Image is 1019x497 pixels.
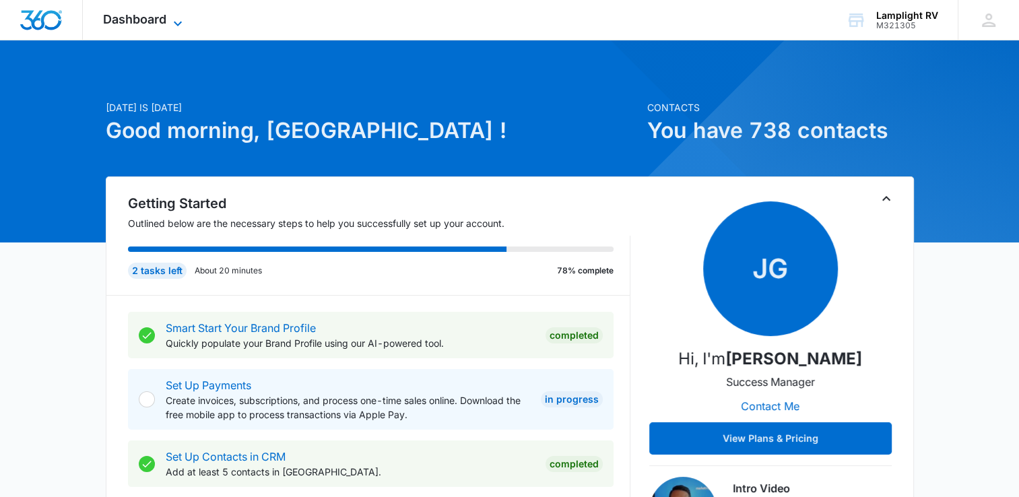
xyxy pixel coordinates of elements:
h3: Intro Video [733,480,892,496]
a: Set Up Payments [166,378,251,392]
div: account name [876,10,938,21]
a: Smart Start Your Brand Profile [166,321,316,335]
p: Create invoices, subscriptions, and process one-time sales online. Download the free mobile app t... [166,393,530,422]
span: Dashboard [103,12,166,26]
div: Completed [546,327,603,343]
p: Hi, I'm [678,347,862,371]
p: Outlined below are the necessary steps to help you successfully set up your account. [128,216,630,230]
span: JG [703,201,838,336]
p: [DATE] is [DATE] [106,100,639,114]
div: 2 tasks left [128,263,187,279]
button: Contact Me [727,390,813,422]
h1: Good morning, [GEOGRAPHIC_DATA] ! [106,114,639,147]
a: Set Up Contacts in CRM [166,450,286,463]
button: Toggle Collapse [878,191,894,207]
p: Success Manager [726,374,815,390]
p: Contacts [647,100,914,114]
button: View Plans & Pricing [649,422,892,455]
div: Completed [546,456,603,472]
div: account id [876,21,938,30]
p: Quickly populate your Brand Profile using our AI-powered tool. [166,336,535,350]
p: About 20 minutes [195,265,262,277]
div: In Progress [541,391,603,407]
p: 78% complete [557,265,614,277]
strong: [PERSON_NAME] [725,349,862,368]
p: Add at least 5 contacts in [GEOGRAPHIC_DATA]. [166,465,535,479]
h2: Getting Started [128,193,630,213]
h1: You have 738 contacts [647,114,914,147]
